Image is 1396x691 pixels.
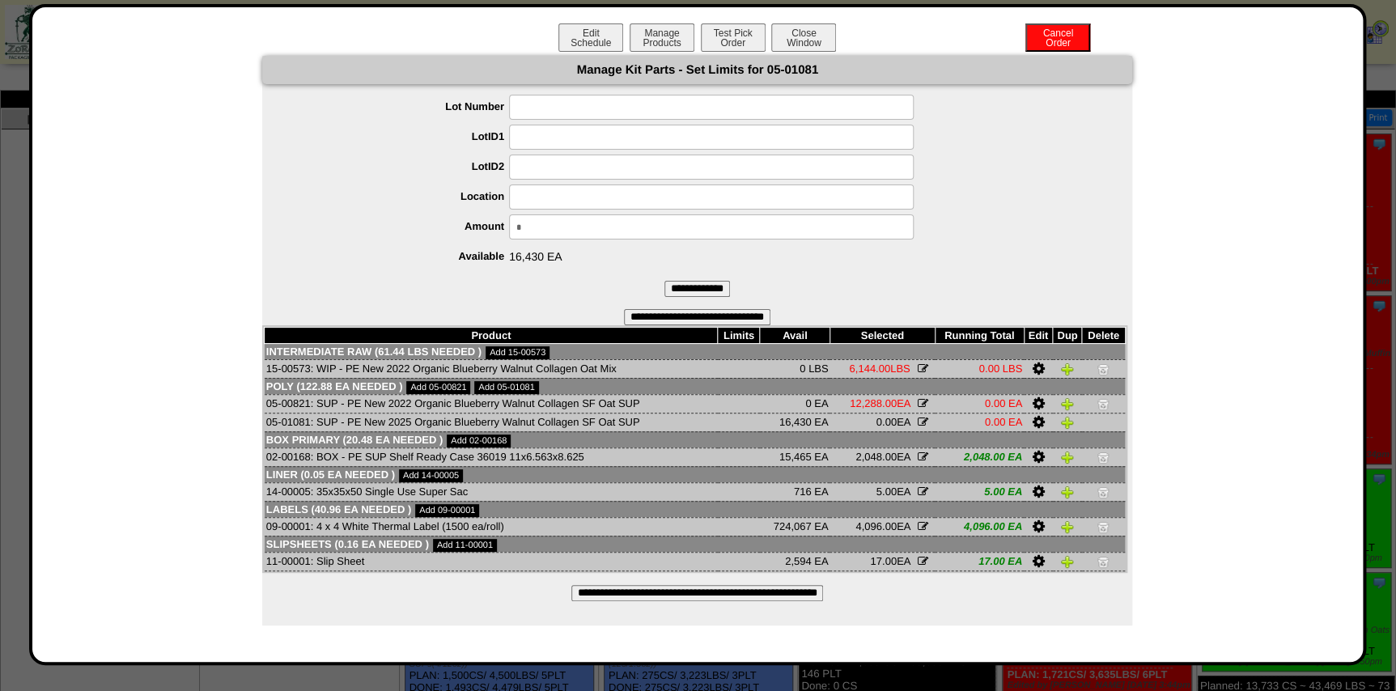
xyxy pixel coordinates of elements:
td: 17.00 EA [935,552,1024,570]
td: 14-00005: 35x35x50 Single Use Super Sac [265,482,718,501]
a: Add 05-00821 [406,381,470,394]
button: CloseWindow [771,23,836,52]
td: Slipsheets (0.16 EA needed ) [265,536,1125,552]
a: Add 09-00001 [415,504,479,517]
span: EA [876,416,910,428]
td: 716 EA [760,482,830,501]
a: Add 05-01081 [474,381,538,394]
th: Running Total [935,327,1024,343]
td: 16,430 EA [760,413,830,431]
td: 15-00573: WIP - PE New 2022 Organic Blueberry Walnut Collagen Oat Mix [265,359,718,378]
img: Duplicate Item [1061,416,1074,429]
span: 2,048.00 [855,451,897,463]
span: EA [870,555,910,567]
img: Duplicate Item [1061,520,1074,533]
a: Add 02-00168 [447,435,511,447]
span: 12,288.00 [850,397,897,409]
a: CloseWindow [770,36,838,49]
th: Delete [1082,327,1125,343]
td: 0 EA [760,394,830,413]
td: 4,096.00 EA [935,517,1024,536]
label: LotID2 [295,160,509,172]
label: Lot Number [295,100,509,112]
td: 0.00 EA [935,413,1024,431]
td: 11-00001: Slip Sheet [265,552,718,570]
th: Selected [830,327,935,343]
th: Edit [1024,327,1053,343]
span: EA [876,485,910,498]
button: ManageProducts [630,23,694,52]
a: Add 14-00005 [399,469,463,482]
span: 0.00 [876,416,897,428]
a: Add 15-00573 [486,346,549,359]
td: Box Primary (20.48 EA needed ) [265,431,1125,447]
span: 17.00 [870,555,897,567]
th: Dup [1053,327,1082,343]
span: LBS [849,362,910,375]
img: Duplicate Item [1061,397,1074,410]
span: 16,430 EA [295,244,1132,263]
td: 15,465 EA [760,447,830,466]
td: 0.00 LBS [935,359,1024,378]
th: Avail [760,327,830,343]
img: Duplicate Item [1061,451,1074,464]
td: 2,594 EA [760,552,830,570]
td: Intermediate Raw (61.44 LBS needed ) [265,343,1125,359]
td: 5.00 EA [935,482,1024,501]
img: Delete Item [1097,451,1110,464]
td: 0 LBS [760,359,830,378]
span: 4,096.00 [855,520,897,532]
span: 5.00 [876,485,897,498]
label: Location [295,190,509,202]
button: CancelOrder [1025,23,1090,52]
th: Limits [718,327,760,343]
label: LotID1 [295,130,509,142]
div: Manage Kit Parts - Set Limits for 05-01081 [262,56,1132,84]
td: 0.00 EA [935,394,1024,413]
span: EA [855,520,910,532]
td: 05-00821: SUP - PE New 2022 Organic Blueberry Walnut Collagen SF Oat SUP [265,394,718,413]
label: Available [295,250,509,262]
img: Delete Item [1097,397,1110,410]
td: Labels (40.96 EA needed ) [265,501,1125,517]
img: Delete Item [1097,520,1110,533]
img: Delete Item [1097,485,1110,498]
img: Duplicate Item [1061,485,1074,498]
img: Duplicate Item [1061,362,1074,375]
td: 09-00001: 4 x 4 White Thermal Label (1500 ea/roll) [265,517,718,536]
span: EA [850,397,910,409]
label: Amount [295,220,509,232]
img: Delete Item [1097,362,1110,375]
img: Duplicate Item [1061,555,1074,568]
th: Product [265,327,718,343]
td: 2,048.00 EA [935,447,1024,466]
span: 6,144.00 [849,362,890,375]
button: EditSchedule [558,23,623,52]
td: 724,067 EA [760,517,830,536]
td: Liner (0.05 EA needed ) [265,466,1125,482]
a: Add 11-00001 [433,539,497,552]
td: 02-00168: BOX - PE SUP Shelf Ready Case 36019 11x6.563x8.625 [265,447,718,466]
button: Test PickOrder [701,23,766,52]
td: Poly (122.88 EA needed ) [265,378,1125,394]
span: EA [855,451,910,463]
td: 05-01081: SUP - PE New 2025 Organic Blueberry Walnut Collagen SF Oat SUP [265,413,718,431]
img: Delete Item [1097,555,1110,568]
